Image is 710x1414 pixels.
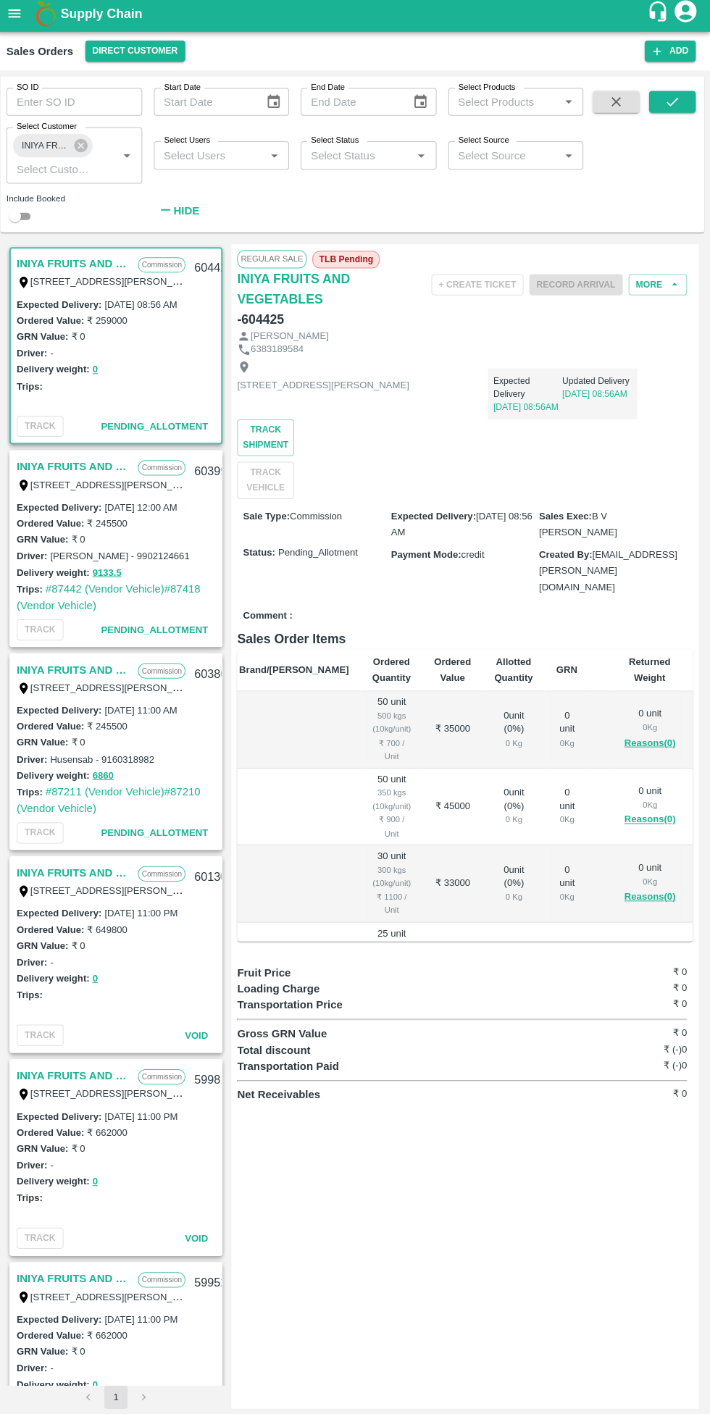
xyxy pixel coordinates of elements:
[22,366,94,377] label: Delivery weight:
[91,1324,131,1335] label: ₹ 662000
[22,1188,47,1199] label: Trips:
[436,656,473,682] b: Ordered Value
[162,149,264,168] input: Select Users
[425,920,485,997] td: ₹ 30000
[22,905,106,916] label: Expected Delivery :
[35,480,206,491] label: [STREET_ADDRESS][PERSON_NAME]
[672,3,698,33] div: account of current user
[557,735,578,748] div: 0 Kg
[241,1055,352,1071] p: Transportation Paid
[293,511,345,522] span: Commission
[65,8,647,28] a: Supply Chain
[612,1055,687,1069] h6: ₹ (-)0
[625,810,675,827] button: Reasons(0)
[22,1123,88,1134] label: Ordered Value:
[647,5,672,31] div: customer-support
[425,690,485,767] td: ₹ 35000
[625,887,675,903] button: Reasons(0)
[105,826,212,837] span: Pending_Allotment
[91,519,131,530] label: ₹ 245500
[109,503,180,514] label: [DATE] 12:00 AM
[563,389,631,402] p: [DATE] 08:56AM
[460,138,510,150] label: Select Source
[315,254,382,271] span: TLB Pending
[496,937,535,978] div: 0 unit ( 0 %)
[22,861,135,880] a: INIYA FRUITS AND VEGETABLES
[36,4,65,33] img: logo
[35,278,206,290] label: [STREET_ADDRESS][PERSON_NAME]
[189,1261,245,1295] div: 599529
[22,503,106,514] label: Expected Delivery :
[22,85,43,97] label: SO ID
[22,301,106,312] label: Expected Delivery :
[393,549,463,560] label: Payment Mode :
[12,195,146,208] div: Include Booked
[55,350,58,361] label: -
[22,954,52,965] label: Driver:
[22,1308,106,1319] label: Expected Delivery :
[91,1123,131,1134] label: ₹ 662000
[22,1340,73,1351] label: GRN Value:
[254,345,306,359] p: 6383189584
[142,1267,189,1282] p: Commission
[241,1022,352,1038] p: Gross GRN Value
[495,402,563,415] p: [DATE] 08:56AM
[188,1026,212,1037] span: Void
[55,1357,58,1368] label: -
[557,811,578,824] div: 0 Kg
[308,149,410,168] input: Select Status
[22,1373,94,1384] label: Delivery weight:
[22,382,47,393] label: Trips:
[122,150,141,169] button: Open
[22,333,73,344] label: GRN Value:
[16,163,99,182] input: Select Customer
[612,962,687,976] h6: ₹ 0
[22,350,52,361] label: Driver:
[363,690,425,767] td: 50 unit
[495,376,563,402] p: Expected Delivery
[76,1340,90,1351] label: ₹ 0
[65,11,146,25] b: Supply Chain
[243,664,351,674] b: Brand/[PERSON_NAME]
[454,96,556,115] input: Select Products
[55,1155,58,1166] label: -
[22,1139,73,1150] label: GRN Value:
[22,567,94,578] label: Delivery weight:
[90,45,189,66] button: Select DC
[91,720,131,731] label: ₹ 245500
[22,1357,52,1368] label: Driver:
[496,656,535,682] b: Allotted Quantity
[560,96,579,115] button: Open
[630,656,671,682] b: Returned Weight
[530,280,623,292] span: Please dispatch the trip before ending
[304,92,403,120] input: End Date
[314,85,347,97] label: End Date
[241,311,287,332] h6: - 604425
[540,511,617,538] span: B V [PERSON_NAME]
[241,978,352,994] p: Loading Charge
[76,736,90,747] label: ₹ 0
[91,317,131,328] label: ₹ 259000
[375,708,413,735] div: 500 kgs (10kg/unit)
[50,785,168,796] a: #87211 (Vendor Vehicle)
[625,720,675,733] div: 0 Kg
[22,459,135,477] a: INIYA FRUITS AND VEGETABLES
[241,271,391,311] a: INIYA FRUITS AND VEGETABLES
[460,85,517,97] label: Select Products
[35,681,206,693] label: [STREET_ADDRESS][PERSON_NAME]
[22,1155,52,1166] label: Driver:
[97,968,102,984] button: 0
[35,882,206,894] label: [STREET_ADDRESS][PERSON_NAME]
[22,753,52,764] label: Driver:
[625,873,675,886] div: 0 Kg
[496,861,535,902] div: 0 unit ( 0 %)
[241,994,352,1010] p: Transportation Price
[414,150,433,169] button: Open
[22,1063,135,1082] a: INIYA FRUITS AND VEGETABLES
[22,583,204,611] a: #87418 (Vendor Vehicle)
[625,706,675,750] div: 0 unit
[612,1039,687,1053] h6: ₹ (-)0
[496,785,535,825] div: 0 unit ( 0 %)
[158,92,257,120] input: Start Date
